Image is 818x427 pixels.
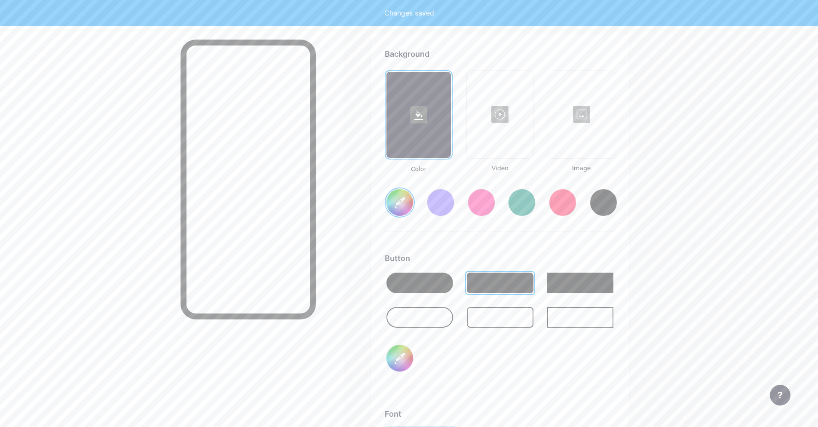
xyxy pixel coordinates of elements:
[466,164,534,173] span: Video
[384,8,434,18] div: Changes saved
[385,252,615,264] div: Button
[385,408,615,420] div: Font
[385,165,452,174] span: Color
[548,164,615,173] span: Image
[385,48,615,60] div: Background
